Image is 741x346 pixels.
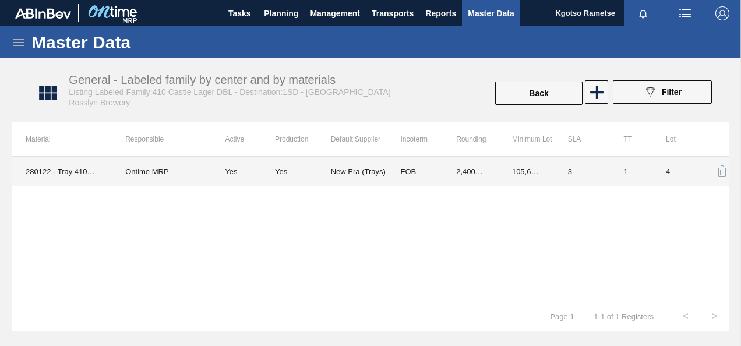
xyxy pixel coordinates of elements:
span: Listing Labeled Family:410 Castle Lager DBL - Destination:1SD - [GEOGRAPHIC_DATA] Rosslyn Brewery [69,87,390,107]
span: Page : 1 [550,312,574,321]
th: SLA [554,122,610,156]
span: General - Labeled family by center and by materials [69,73,336,86]
span: Management [310,6,360,20]
th: Incoterm [386,122,442,156]
img: TNhmsLtSVTkK8tSr43FrP2fwEKptu5GPRR3wAAAABJRU5ErkJggg== [15,8,71,19]
td: Yes [211,157,275,186]
button: Filter [613,80,712,104]
span: Planning [264,6,298,20]
td: 280122 - Tray 410CAN Castle Lager DBL [12,157,111,186]
th: Material [12,122,111,156]
span: 1 - 1 of 1 Registers [592,312,654,321]
div: Filter labeled family by center and by material [607,80,718,106]
div: Back to labeled Family [494,80,584,106]
th: Lot [652,122,694,156]
th: TT [609,122,652,156]
td: FOB [386,157,442,186]
td: 105600 [498,157,554,186]
div: Yes [275,167,287,176]
span: Reports [425,6,456,20]
td: 2400 [442,157,498,186]
th: Default Supplier [331,122,387,156]
th: Rounding [442,122,498,156]
th: Minimum Lot [498,122,554,156]
button: > [700,302,729,331]
div: New labeled family by center and by Material [584,80,607,106]
img: delete-icon [715,164,729,178]
img: userActions [678,6,692,20]
td: 4 [652,157,694,186]
span: Transports [372,6,414,20]
button: Back [495,82,583,105]
td: 1 [609,157,652,186]
th: Active [211,122,275,156]
th: Production [275,122,331,156]
span: Master Data [468,6,514,20]
img: Logout [715,6,729,20]
h1: Master Data [31,36,238,49]
span: Tasks [227,6,252,20]
td: New Era (Trays) [331,157,387,186]
td: Ontime MRP [111,157,211,186]
div: Delete Material [708,157,715,185]
button: delete-icon [708,157,736,185]
button: < [671,302,700,331]
th: Responsible [111,122,211,156]
td: 3 [554,157,610,186]
button: Notifications [624,5,662,22]
span: Filter [662,87,682,97]
div: Material with no Discontinuation Date [275,167,331,176]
